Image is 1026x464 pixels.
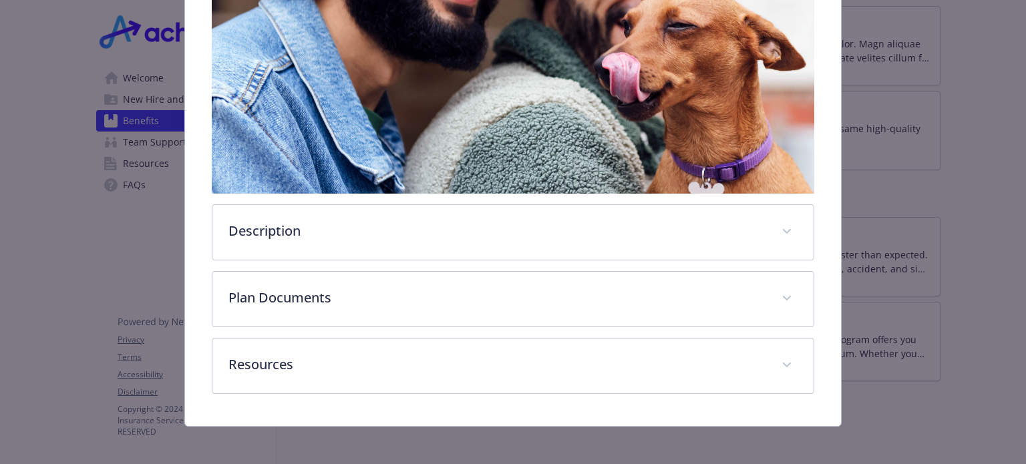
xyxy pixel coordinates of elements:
[228,355,765,375] p: Resources
[212,272,813,326] div: Plan Documents
[228,288,765,308] p: Plan Documents
[228,221,765,241] p: Description
[212,338,813,393] div: Resources
[212,205,813,260] div: Description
